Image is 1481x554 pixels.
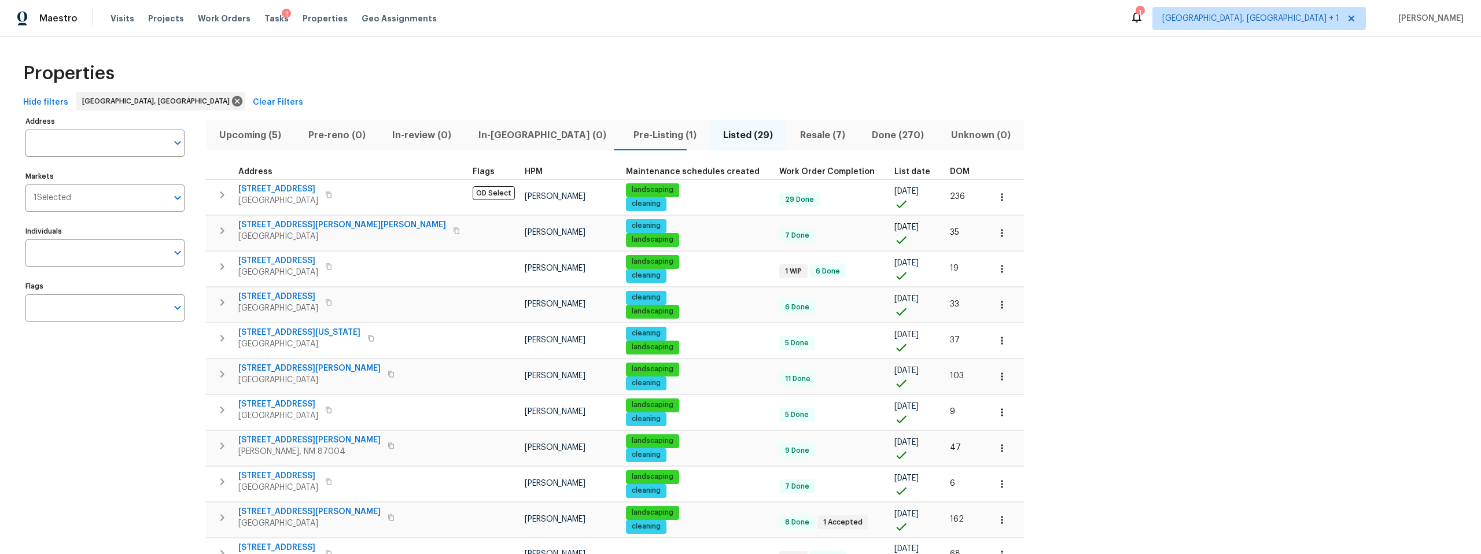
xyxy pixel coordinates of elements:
[950,515,964,523] span: 162
[627,257,678,267] span: landscaping
[894,367,919,375] span: [DATE]
[248,92,308,113] button: Clear Filters
[627,271,665,280] span: cleaning
[76,92,245,110] div: [GEOGRAPHIC_DATA], [GEOGRAPHIC_DATA]
[198,13,250,24] span: Work Orders
[525,372,585,380] span: [PERSON_NAME]
[894,331,919,339] span: [DATE]
[238,219,446,231] span: [STREET_ADDRESS][PERSON_NAME][PERSON_NAME]
[780,482,814,492] span: 7 Done
[34,193,71,203] span: 1 Selected
[626,168,760,176] span: Maintenance schedules created
[894,223,919,231] span: [DATE]
[25,283,185,290] label: Flags
[717,127,780,143] span: Listed (29)
[950,168,970,176] span: DOM
[302,127,373,143] span: Pre-reno (0)
[238,291,318,302] span: [STREET_ADDRESS]
[894,474,919,482] span: [DATE]
[627,293,665,302] span: cleaning
[627,235,678,245] span: landscaping
[264,14,289,23] span: Tasks
[780,338,813,348] span: 5 Done
[950,408,955,416] span: 9
[780,518,814,527] span: 8 Done
[780,446,814,456] span: 9 Done
[282,9,291,20] div: 1
[473,168,495,176] span: Flags
[627,472,678,482] span: landscaping
[170,135,186,151] button: Open
[894,545,919,553] span: [DATE]
[110,13,134,24] span: Visits
[170,300,186,316] button: Open
[894,438,919,446] span: [DATE]
[238,231,446,242] span: [GEOGRAPHIC_DATA]
[865,127,931,143] span: Done (270)
[525,228,585,237] span: [PERSON_NAME]
[238,168,272,176] span: Address
[362,13,437,24] span: Geo Assignments
[148,13,184,24] span: Projects
[780,231,814,241] span: 7 Done
[525,336,585,344] span: [PERSON_NAME]
[780,302,814,312] span: 6 Done
[950,372,964,380] span: 103
[525,264,585,272] span: [PERSON_NAME]
[627,378,665,388] span: cleaning
[253,95,303,110] span: Clear Filters
[950,444,961,452] span: 47
[238,255,318,267] span: [STREET_ADDRESS]
[793,127,852,143] span: Resale (7)
[82,95,234,107] span: [GEOGRAPHIC_DATA], [GEOGRAPHIC_DATA]
[386,127,458,143] span: In-review (0)
[894,259,919,267] span: [DATE]
[213,127,288,143] span: Upcoming (5)
[238,410,318,422] span: [GEOGRAPHIC_DATA]
[627,436,678,446] span: landscaping
[39,13,78,24] span: Maestro
[19,92,73,113] button: Hide filters
[238,446,381,457] span: [PERSON_NAME], NM 87004
[627,486,665,496] span: cleaning
[950,336,960,344] span: 37
[627,414,665,424] span: cleaning
[627,364,678,374] span: landscaping
[627,221,665,231] span: cleaning
[780,195,819,205] span: 29 Done
[23,95,68,110] span: Hide filters
[894,510,919,518] span: [DATE]
[525,444,585,452] span: [PERSON_NAME]
[25,173,185,180] label: Markets
[238,302,318,314] span: [GEOGRAPHIC_DATA]
[525,479,585,487] span: [PERSON_NAME]
[238,542,318,553] span: [STREET_ADDRESS]
[473,186,515,200] span: OD Select
[1162,13,1339,24] span: [GEOGRAPHIC_DATA], [GEOGRAPHIC_DATA] + 1
[950,300,959,308] span: 33
[238,363,381,374] span: [STREET_ADDRESS][PERSON_NAME]
[894,187,919,195] span: [DATE]
[779,168,875,176] span: Work Order Completion
[238,506,381,518] span: [STREET_ADDRESS][PERSON_NAME]
[525,300,585,308] span: [PERSON_NAME]
[1136,7,1144,19] div: 1
[238,183,318,195] span: [STREET_ADDRESS]
[950,228,959,237] span: 35
[627,508,678,518] span: landscaping
[945,127,1018,143] span: Unknown (0)
[238,338,360,350] span: [GEOGRAPHIC_DATA]
[627,400,678,410] span: landscaping
[780,374,815,384] span: 11 Done
[950,193,965,201] span: 236
[25,118,185,125] label: Address
[950,264,959,272] span: 19
[525,168,543,176] span: HPM
[238,267,318,278] span: [GEOGRAPHIC_DATA]
[811,267,845,276] span: 6 Done
[23,68,115,79] span: Properties
[238,327,360,338] span: [STREET_ADDRESS][US_STATE]
[170,245,186,261] button: Open
[238,398,318,410] span: [STREET_ADDRESS]
[627,185,678,195] span: landscaping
